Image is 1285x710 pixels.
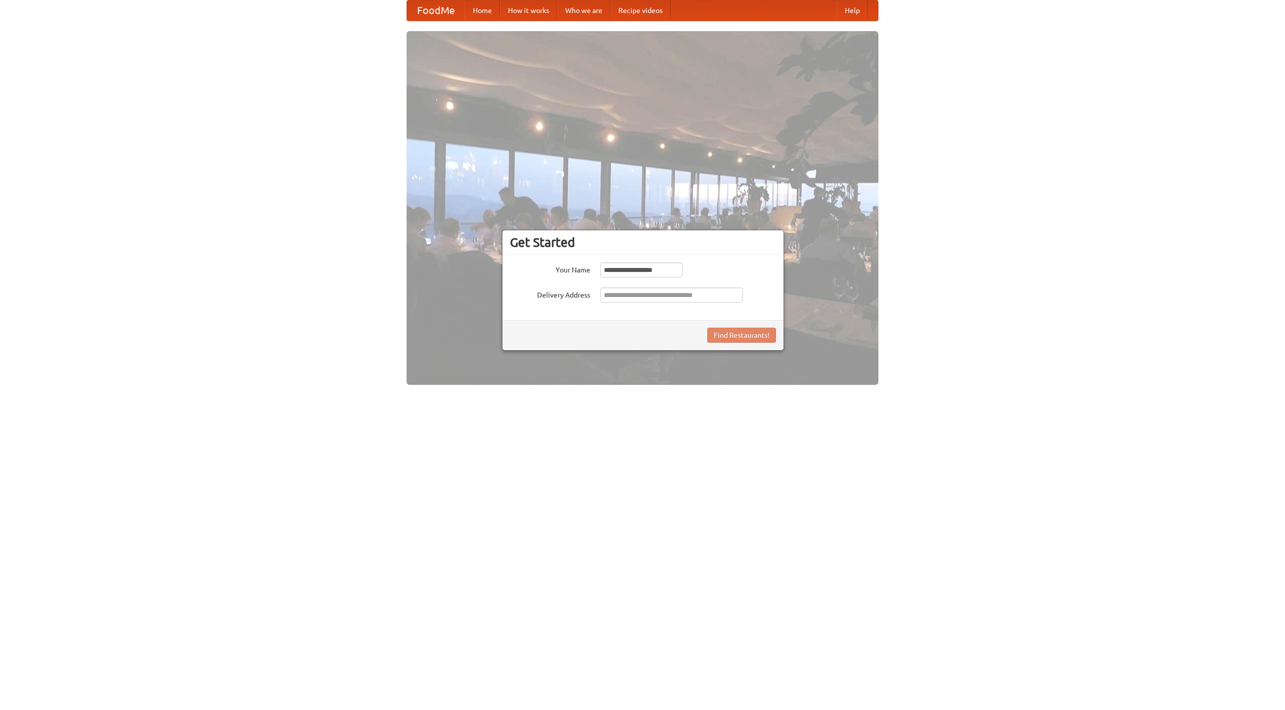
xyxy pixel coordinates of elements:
label: Delivery Address [510,288,590,300]
button: Find Restaurants! [707,328,776,343]
label: Your Name [510,262,590,275]
a: FoodMe [407,1,465,21]
h3: Get Started [510,235,776,250]
a: Who we are [557,1,610,21]
a: Help [837,1,868,21]
a: Recipe videos [610,1,671,21]
a: Home [465,1,500,21]
a: How it works [500,1,557,21]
